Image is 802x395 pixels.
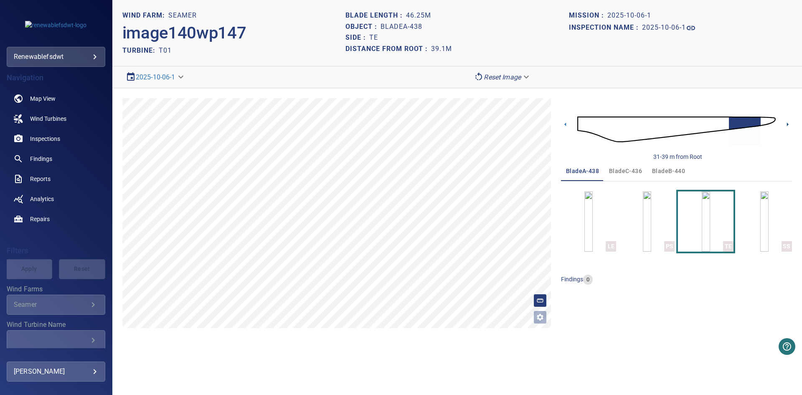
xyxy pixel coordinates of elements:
[7,209,105,229] a: repairs noActive
[345,45,431,53] h1: Distance from root :
[7,286,105,293] label: Wind Farms
[782,241,792,252] div: SS
[607,12,651,20] h1: 2025-10-06-1
[431,45,452,53] h1: 39.1m
[159,46,172,54] h2: T01
[7,109,105,129] a: windturbines noActive
[583,276,593,284] span: 0
[642,23,696,33] a: 2025-10-06-1
[652,166,685,176] span: bladeB-440
[30,175,51,183] span: Reports
[122,70,189,84] div: 2025-10-06-1
[30,94,56,103] span: Map View
[664,241,675,252] div: PS
[7,129,105,149] a: inspections noActive
[122,23,246,43] h2: image140wp147
[168,12,197,20] h1: Seamer
[533,311,547,324] button: Open image filters and tagging options
[577,105,776,153] img: d
[561,276,583,283] span: findings
[136,73,175,81] a: 2025-10-06-1
[7,247,105,255] h4: Filters
[760,191,769,252] a: SS
[14,301,88,308] div: Seamer
[702,191,710,252] a: TE
[7,149,105,169] a: findings noActive
[30,215,50,223] span: Repairs
[737,191,792,252] button: SS
[678,191,733,252] button: TE
[14,50,98,64] div: renewablefsdwt
[484,73,521,81] em: Reset Image
[30,155,52,163] span: Findings
[30,135,60,143] span: Inspections
[569,12,607,20] h1: Mission :
[642,24,686,32] h1: 2025-10-06-1
[723,241,733,252] div: TE
[345,23,381,31] h1: Object :
[122,46,159,54] h2: TURBINE:
[569,24,642,32] h1: Inspection name :
[345,34,369,42] h1: Side :
[561,191,616,252] button: LE
[619,191,675,252] button: PS
[606,241,616,252] div: LE
[7,295,105,315] div: Wind Farms
[30,195,54,203] span: Analytics
[381,23,422,31] h1: bladeA-438
[369,34,378,42] h1: TE
[7,189,105,209] a: analytics noActive
[7,89,105,109] a: map noActive
[14,365,98,378] div: [PERSON_NAME]
[7,47,105,67] div: renewablefsdwt
[653,153,702,161] div: 31-39 m from Root
[30,115,66,123] span: Wind Turbines
[643,191,651,252] a: PS
[7,330,105,350] div: Wind Turbine Name
[470,70,534,84] div: Reset Image
[566,166,599,176] span: bladeA-438
[609,166,642,176] span: bladeC-436
[122,12,168,20] h1: WIND FARM:
[25,21,86,29] img: renewablefsdwt-logo
[584,191,593,252] a: LE
[345,12,406,20] h1: Blade length :
[7,74,105,82] h4: Navigation
[7,321,105,328] label: Wind Turbine Name
[7,169,105,189] a: reports noActive
[406,12,431,20] h1: 46.25m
